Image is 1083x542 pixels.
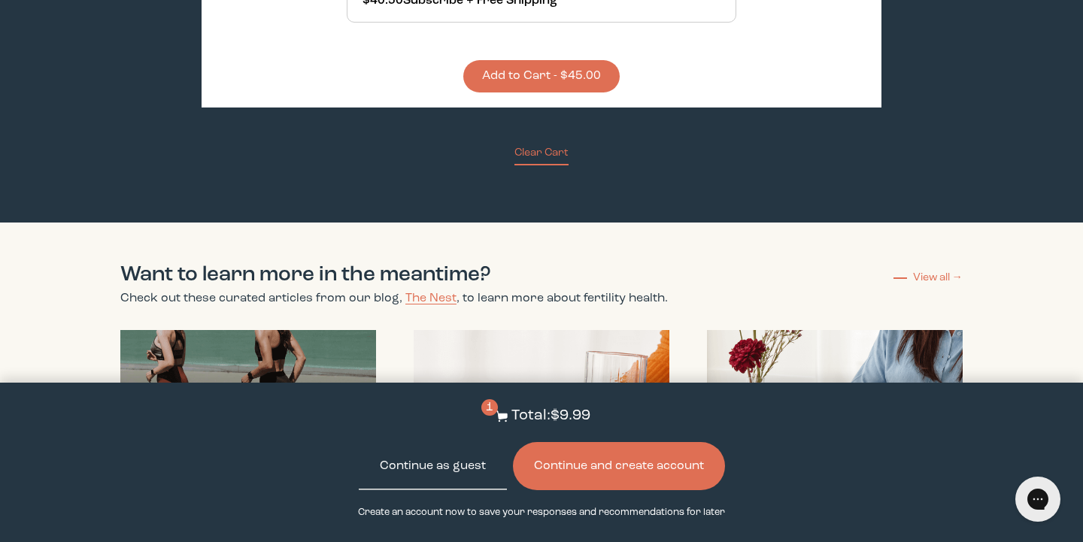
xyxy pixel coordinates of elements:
[514,145,569,165] button: Clear Cart
[481,399,498,416] span: 1
[893,270,963,285] a: View all →
[359,442,507,490] button: Continue as guest
[513,442,725,490] button: Continue and create account
[120,290,668,307] p: Check out these curated articles from our blog, , to learn more about fertility health.
[405,292,457,304] a: The Nest
[414,330,669,518] img: Can you take a prenatal even if you're not pregnant?
[120,330,376,518] img: How to prep for IVF with tips from an ND
[358,505,725,519] p: Create an account now to save your responses and recommendations for later
[463,60,620,92] button: Add to Cart - $45.00
[511,405,590,427] p: Total: $9.99
[120,260,668,290] h2: Want to learn more in the meantime?
[1008,471,1068,527] iframe: Gorgias live chat messenger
